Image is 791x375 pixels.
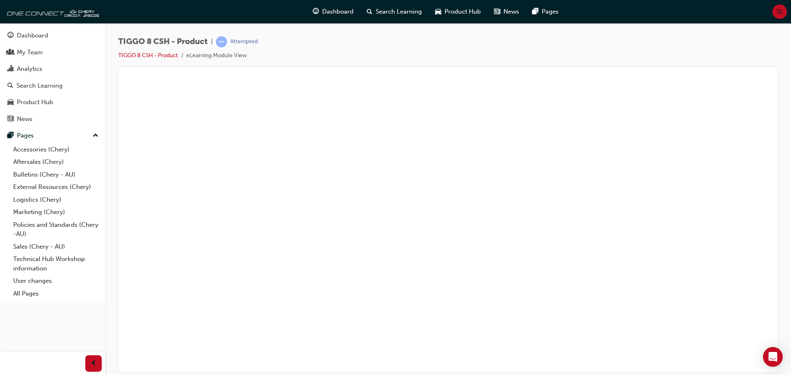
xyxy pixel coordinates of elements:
a: Accessories (Chery) [10,143,102,156]
span: pages-icon [7,132,14,140]
span: guage-icon [7,32,14,40]
a: User changes [10,275,102,287]
div: Product Hub [17,98,53,107]
span: pages-icon [532,7,538,17]
span: search-icon [7,82,13,90]
button: SL [772,5,787,19]
span: Product Hub [445,7,481,16]
a: Logistics (Chery) [10,193,102,206]
a: Search Learning [3,78,102,93]
a: search-iconSearch Learning [360,3,428,20]
span: TIGGO 8 CSH - Product [118,37,208,47]
li: eLearning Module View [186,51,247,61]
span: | [211,37,213,47]
a: Technical Hub Workshop information [10,253,102,275]
div: Dashboard [17,31,48,40]
a: Aftersales (Chery) [10,156,102,168]
a: car-iconProduct Hub [428,3,487,20]
a: Analytics [3,61,102,77]
a: Dashboard [3,28,102,43]
button: DashboardMy TeamAnalyticsSearch LearningProduct HubNews [3,26,102,128]
span: guage-icon [313,7,319,17]
span: up-icon [93,130,98,141]
div: News [17,114,33,124]
div: Analytics [17,64,42,74]
a: TIGGO 8 CSH - Product [118,52,178,59]
a: Bulletins (Chery - AU) [10,168,102,181]
a: pages-iconPages [526,3,565,20]
span: News [503,7,519,16]
button: Pages [3,128,102,143]
span: search-icon [367,7,372,17]
span: car-icon [435,7,441,17]
a: Policies and Standards (Chery -AU) [10,219,102,240]
a: Marketing (Chery) [10,206,102,219]
a: External Resources (Chery) [10,181,102,193]
span: Dashboard [322,7,353,16]
span: car-icon [7,99,14,106]
span: Search Learning [376,7,422,16]
span: learningRecordVerb_ATTEMPT-icon [216,36,227,47]
span: news-icon [7,116,14,123]
a: Sales (Chery - AU) [10,240,102,253]
span: prev-icon [91,359,97,369]
a: My Team [3,45,102,60]
span: Pages [542,7,559,16]
div: Open Intercom Messenger [763,347,783,367]
span: chart-icon [7,65,14,73]
div: Pages [17,131,34,140]
a: Product Hub [3,95,102,110]
img: oneconnect [4,3,99,20]
div: Attempted [230,38,258,46]
a: guage-iconDashboard [306,3,360,20]
span: news-icon [494,7,500,17]
a: News [3,112,102,127]
a: news-iconNews [487,3,526,20]
a: All Pages [10,287,102,300]
div: My Team [17,48,43,57]
span: people-icon [7,49,14,56]
div: Search Learning [16,81,63,91]
span: SL [777,7,783,16]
